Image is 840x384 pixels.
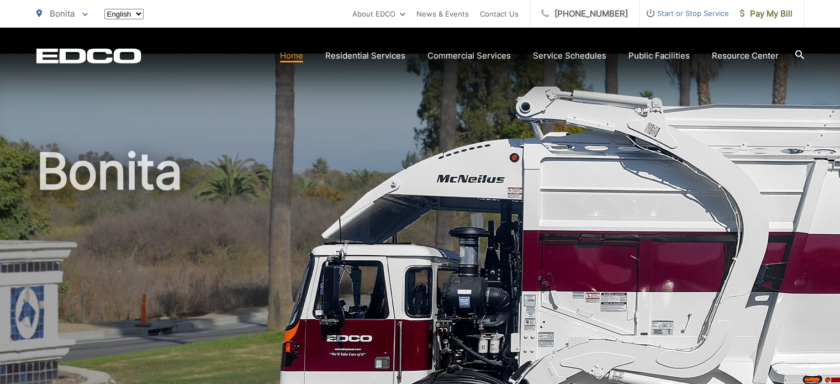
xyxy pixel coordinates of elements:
[280,49,303,62] a: Home
[628,49,690,62] a: Public Facilities
[712,49,779,62] a: Resource Center
[50,8,75,19] span: Bonita
[416,7,469,20] a: News & Events
[325,49,405,62] a: Residential Services
[352,7,405,20] a: About EDCO
[740,7,793,20] span: Pay My Bill
[480,7,519,20] a: Contact Us
[533,49,606,62] a: Service Schedules
[104,9,144,19] select: Select a language
[36,48,141,64] a: EDCD logo. Return to the homepage.
[427,49,511,62] a: Commercial Services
